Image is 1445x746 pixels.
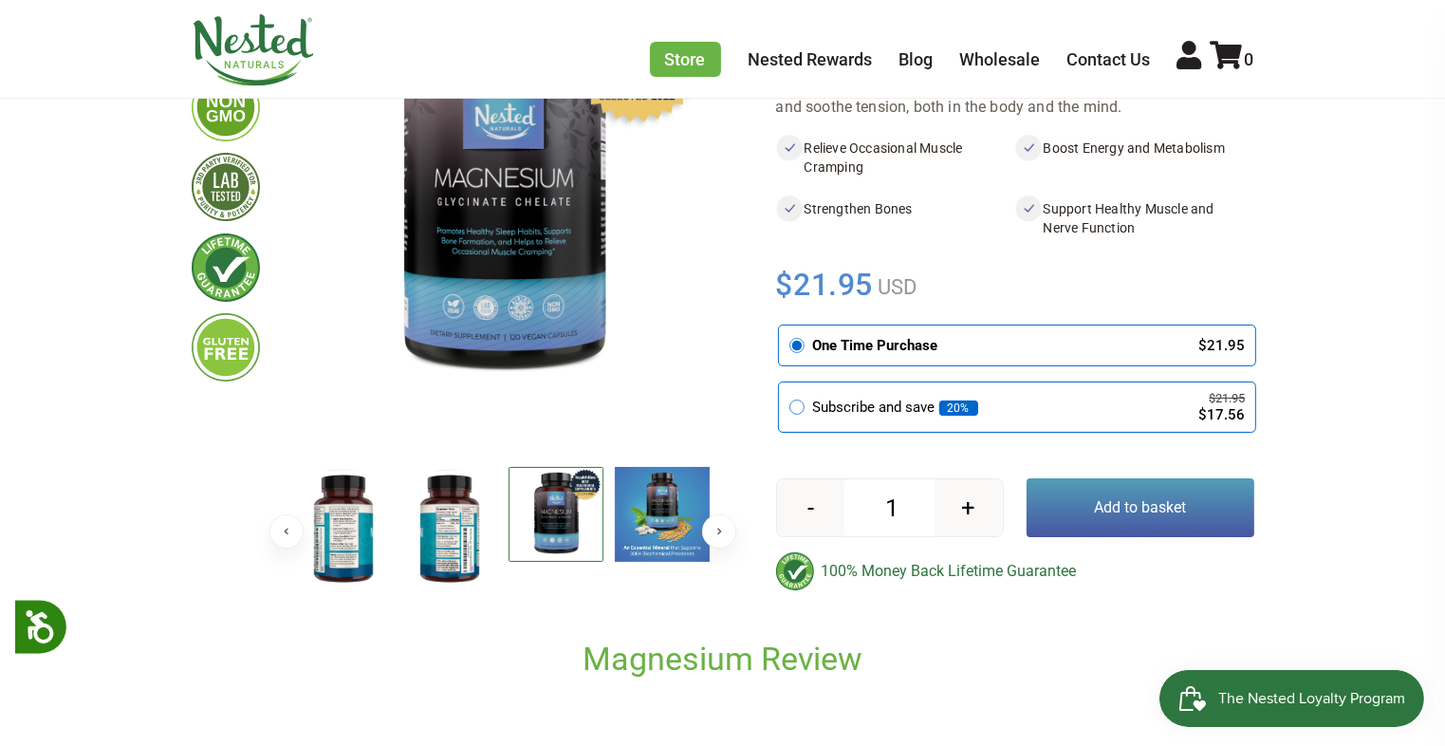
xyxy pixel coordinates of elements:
[1245,49,1254,69] span: 0
[1015,196,1254,241] li: Support Healthy Muscle and Nerve Function
[192,73,260,141] img: gmofree
[776,552,1254,590] div: 100% Money Back Lifetime Guarantee
[1159,670,1426,727] iframe: Button to open loyalty program pop-up
[192,153,260,221] img: thirdpartytested
[1015,135,1254,180] li: Boost Energy and Metabolism
[192,233,260,302] img: lifetimeguarantee
[192,14,315,86] img: Nested Naturals
[960,49,1041,69] a: Wholesale
[1027,478,1254,537] button: Add to basket
[402,467,497,590] img: Magnesium Glycinate
[702,514,736,549] button: Next
[1211,49,1254,69] a: 0
[296,639,1150,680] h2: Magnesium Review
[935,479,1002,536] button: +
[899,49,934,69] a: Blog
[749,49,873,69] a: Nested Rewards
[269,514,304,549] button: Previous
[777,479,844,536] button: -
[776,196,1015,241] li: Strengthen Bones
[776,135,1015,180] li: Relieve Occasional Muscle Cramping
[650,42,721,77] a: Store
[509,467,603,562] img: Magnesium Glycinate
[1067,49,1151,69] a: Contact Us
[873,275,917,299] span: USD
[192,313,260,382] img: glutenfree
[296,467,391,590] img: Magnesium Glycinate
[776,552,814,590] img: badge-lifetimeguarantee-color.svg
[615,467,710,562] img: Magnesium Glycinate
[776,264,874,306] span: $21.95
